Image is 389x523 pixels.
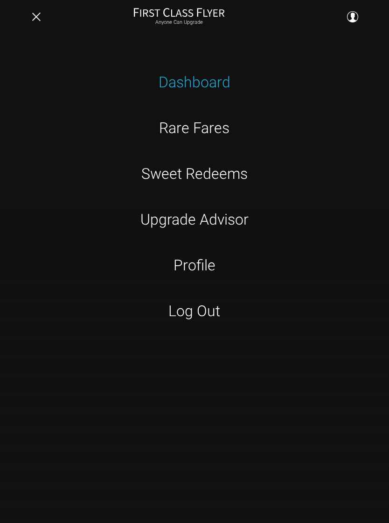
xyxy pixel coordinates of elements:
[71,116,318,140] a: Rare Fares
[133,7,225,26] a: First Class FlyerAnyone Can Upgrade
[71,71,318,94] a: Dashboard
[133,7,225,17] img: First Class Flyer
[71,299,318,323] a: Log Out
[71,208,318,231] a: Upgrade Advisor
[71,162,318,185] a: Sweet Redeems
[71,254,318,277] a: Profile
[133,19,225,26] small: Anyone Can Upgrade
